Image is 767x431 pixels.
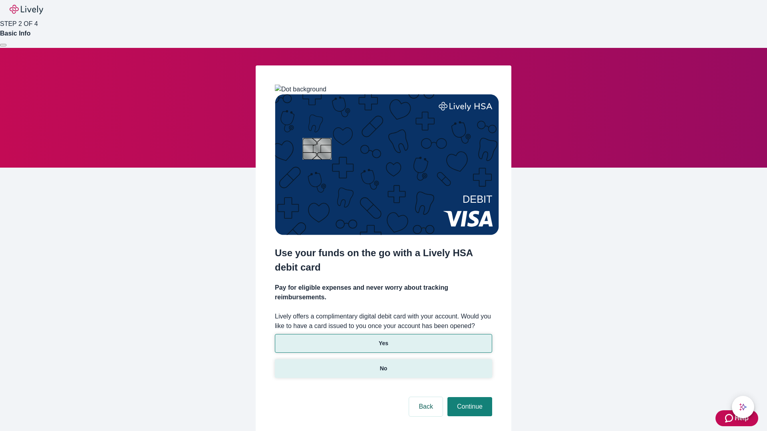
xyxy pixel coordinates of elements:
[275,359,492,378] button: No
[379,339,388,348] p: Yes
[275,312,492,331] label: Lively offers a complimentary digital debit card with your account. Would you like to have a card...
[725,413,735,423] svg: Zendesk support icon
[739,403,747,411] svg: Lively AI Assistant
[732,396,754,418] button: chat
[275,85,326,94] img: Dot background
[275,94,499,235] img: Debit card
[380,364,387,373] p: No
[275,246,492,275] h2: Use your funds on the go with a Lively HSA debit card
[409,397,443,416] button: Back
[735,413,749,423] span: Help
[10,5,43,14] img: Lively
[715,410,758,426] button: Zendesk support iconHelp
[275,283,492,302] h4: Pay for eligible expenses and never worry about tracking reimbursements.
[447,397,492,416] button: Continue
[275,334,492,353] button: Yes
